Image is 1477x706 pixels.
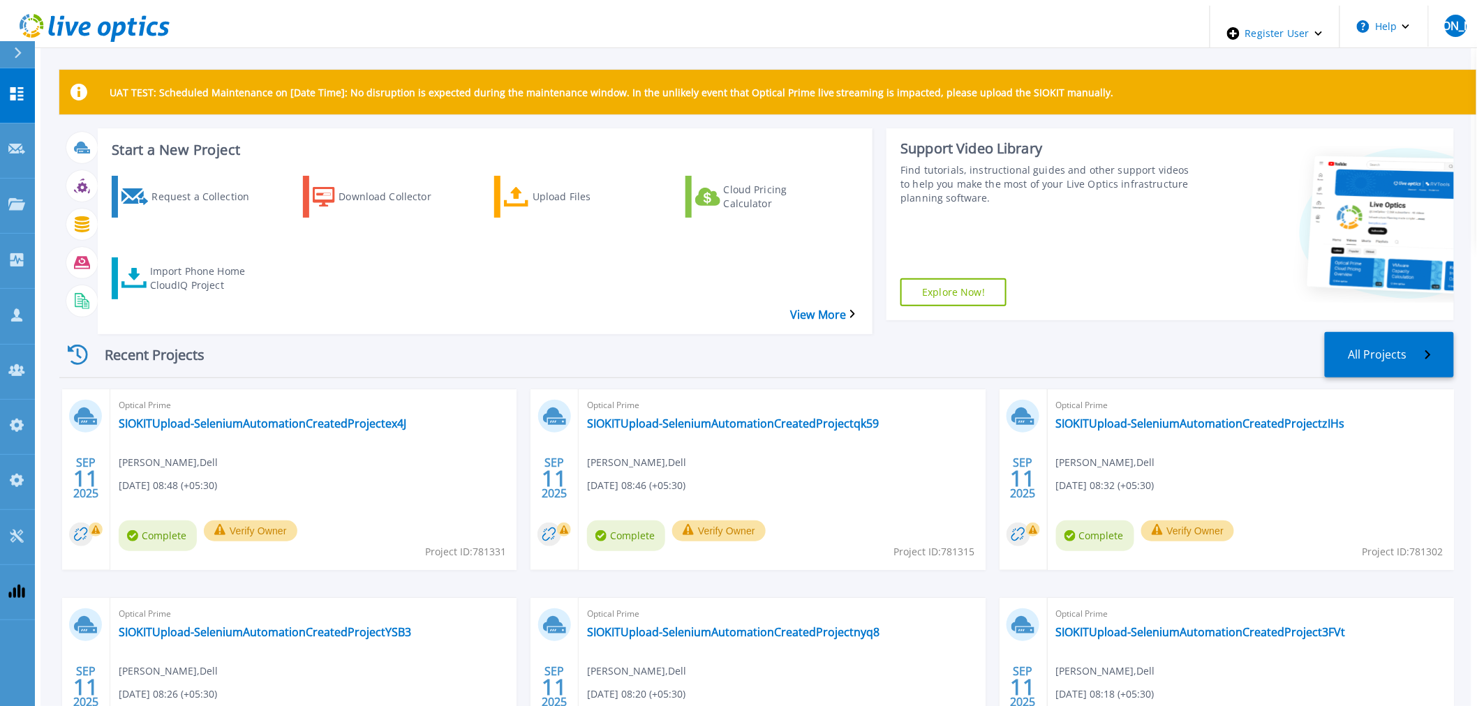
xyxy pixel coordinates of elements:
span: 11 [73,681,98,693]
span: [PERSON_NAME] , Dell [1056,663,1155,679]
span: Complete [587,520,665,551]
a: SIOKITUpload-SeleniumAutomationCreatedProject3FVt [1056,625,1346,639]
span: [DATE] 08:46 (+05:30) [587,478,685,493]
div: Request a Collection [151,179,263,214]
button: Help [1340,6,1427,47]
a: SIOKITUpload-SeleniumAutomationCreatedProjectex4J [119,416,406,430]
div: Register User [1210,6,1339,61]
span: 11 [542,681,567,693]
a: SIOKITUpload-SeleniumAutomationCreatedProjectqk59 [587,416,879,430]
span: Optical Prime [587,398,977,413]
a: View More [790,308,855,322]
span: Project ID: 781315 [894,544,975,559]
button: Verify Owner [672,520,766,541]
span: Complete [119,520,197,551]
span: 11 [1011,472,1036,484]
a: Upload Files [494,176,663,218]
span: 11 [73,472,98,484]
span: Project ID: 781331 [425,544,506,559]
h3: Start a New Project [112,142,855,158]
a: Download Collector [303,176,472,218]
span: [PERSON_NAME] , Dell [587,663,686,679]
button: Verify Owner [1141,520,1235,541]
div: Upload Files [533,179,644,214]
a: SIOKITUpload-SeleniumAutomationCreatedProjectnyq8 [587,625,879,639]
div: Download Collector [339,179,450,214]
a: Explore Now! [900,278,1007,306]
div: SEP 2025 [73,453,99,504]
span: 11 [1011,681,1036,693]
a: SIOKITUpload-SeleniumAutomationCreatedProjectzIHs [1056,416,1345,430]
span: [PERSON_NAME] , Dell [119,663,218,679]
a: Request a Collection [112,176,281,218]
a: SIOKITUpload-SeleniumAutomationCreatedProjectYSB3 [119,625,411,639]
div: Support Video Library [900,140,1191,158]
a: Cloud Pricing Calculator [685,176,854,218]
span: Optical Prime [587,606,977,622]
span: [PERSON_NAME] , Dell [119,455,218,470]
div: Import Phone Home CloudIQ Project [150,261,262,296]
span: Complete [1056,520,1134,551]
div: SEP 2025 [541,453,567,504]
div: Recent Projects [59,338,227,372]
p: UAT TEST: Scheduled Maintenance on [Date Time]: No disruption is expected during the maintenance ... [110,86,1114,99]
span: Optical Prime [119,606,508,622]
span: Optical Prime [1056,398,1446,413]
span: 11 [542,472,567,484]
button: Verify Owner [204,520,297,541]
div: SEP 2025 [1010,453,1037,504]
div: Find tutorials, instructional guides and other support videos to help you make the most of your L... [900,163,1191,205]
span: [DATE] 08:18 (+05:30) [1056,686,1155,702]
span: Optical Prime [1056,606,1446,622]
a: All Projects [1325,332,1454,377]
span: Project ID: 781302 [1363,544,1443,559]
span: [DATE] 08:20 (+05:30) [587,686,685,702]
span: [DATE] 08:26 (+05:30) [119,686,217,702]
span: [DATE] 08:48 (+05:30) [119,478,217,493]
span: [DATE] 08:32 (+05:30) [1056,478,1155,493]
div: Cloud Pricing Calculator [724,179,836,214]
span: [PERSON_NAME] , Dell [587,455,686,470]
span: [PERSON_NAME] , Dell [1056,455,1155,470]
span: Optical Prime [119,398,508,413]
